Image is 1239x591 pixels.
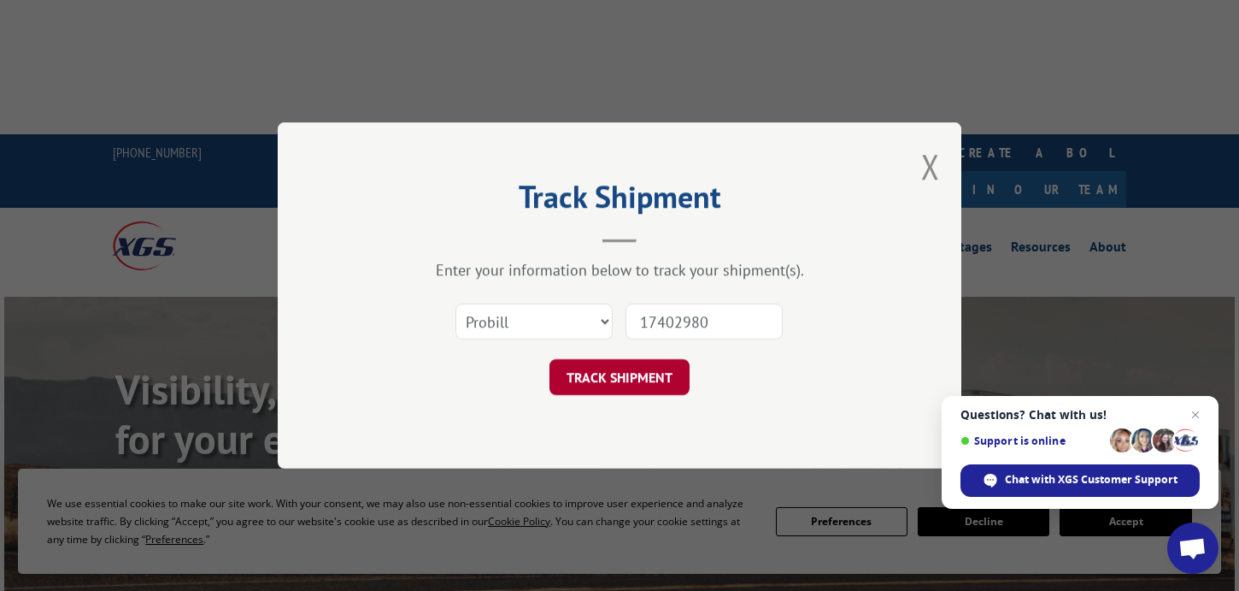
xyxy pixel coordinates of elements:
[363,260,876,280] div: Enter your information below to track your shipment(s).
[960,434,1104,447] span: Support is online
[363,185,876,217] h2: Track Shipment
[1185,405,1206,425] span: Close chat
[549,359,690,395] button: TRACK SHIPMENT
[921,144,940,189] button: Close modal
[960,464,1200,497] div: Chat with XGS Customer Support
[625,304,783,340] input: Number(s)
[1005,472,1177,488] span: Chat with XGS Customer Support
[1167,523,1218,574] div: Open chat
[960,408,1200,422] span: Questions? Chat with us!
